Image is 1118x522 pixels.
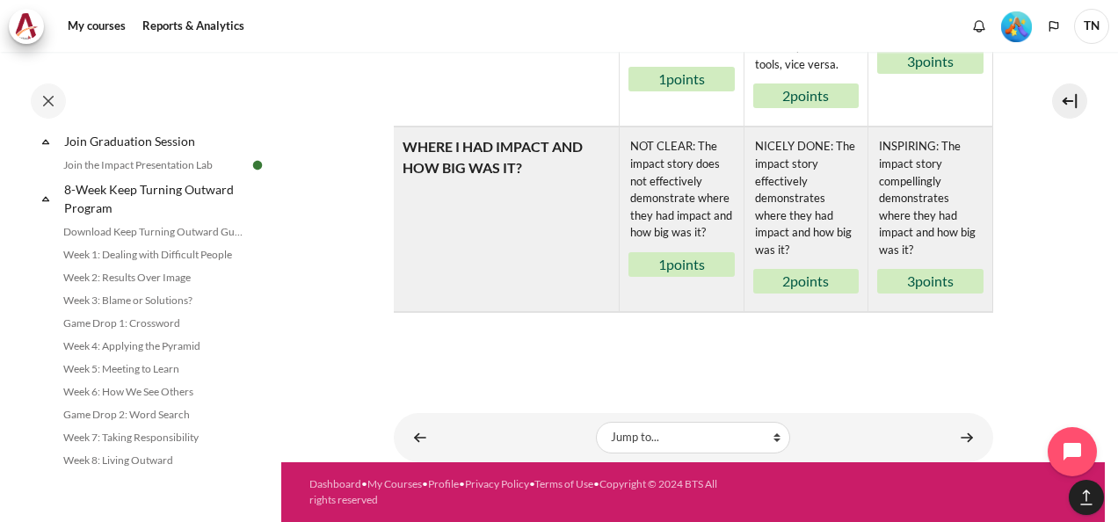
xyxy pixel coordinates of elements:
button: Languages [1041,13,1067,40]
a: Game Drop 1: Crossword [58,313,250,334]
a: Dashboard [309,477,361,490]
a: Week 7: Taking Responsibility [58,427,250,448]
span: 3 [907,53,915,69]
div: points [753,269,859,294]
span: 2 [782,272,790,289]
span: Collapse [37,190,54,207]
span: 1 [658,70,666,87]
td: Criterion WHERE I HAD IMPACT AND HOW BIG WAS IT? [394,127,620,312]
a: Profile [428,477,459,490]
a: Week 4: Applying the Pyramid [58,336,250,357]
a: Week 8: Living Outward [58,450,250,471]
div: NOT CLEAR: The impact story does not effectively demonstrate where they had impact and how big wa... [628,136,734,243]
a: Week 1: Dealing with Difficult People [58,244,250,265]
a: My Courses [367,477,422,490]
span: 2 [782,87,790,104]
div: INSPIRING: The impact story compellingly demonstrates where they had impact and how big was it? [877,136,983,260]
a: User menu [1074,9,1109,44]
span: 3 [907,272,915,289]
div: points [877,269,983,294]
td: Level INSPIRING: The impact story compellingly demonstrates where they had impact and how big was... [868,127,992,311]
a: Week 2: Results Over Image [58,267,250,288]
img: Architeck [14,13,39,40]
a: Level 2 Certificate: Graduate with Distinction ► [949,420,984,454]
td: Level NICELY DONE: The impact story effectively demonstrates where they had impact and how big wa... [744,127,868,311]
div: NICELY DONE: The impact story effectively demonstrates where they had impact and how big was it? [753,136,859,260]
a: Week 3: Blame or Solutions? [58,290,250,311]
button: [[backtotopbutton]] [1069,480,1104,515]
img: Level #5 [1001,11,1032,42]
a: Week 6: How We See Others [58,381,250,402]
a: Join Graduation Session [62,129,250,153]
span: 1 [658,256,666,272]
td: Level NOT CLEAR: The impact story does not effectively demonstrate where they had impact and how ... [620,127,744,311]
div: Level #5 [1001,10,1032,42]
div: points [628,252,734,277]
div: points [753,83,859,108]
a: ◄ Level 1 Certificate [403,420,438,454]
a: My courses [62,9,132,44]
a: Game Drop 2: Word Search [58,404,250,425]
a: Terms of Use [534,477,593,490]
div: points [877,49,983,74]
a: Join the Impact Presentation Lab [58,155,250,176]
span: Collapse [37,133,54,150]
a: Privacy Policy [465,477,529,490]
a: Reports & Analytics [136,9,250,44]
a: Architeck Architeck [9,9,53,44]
a: 8-Week Keep Turning Outward Program [62,178,250,220]
span: TN [1074,9,1109,44]
tr: Levels group [620,127,992,311]
div: points [628,67,734,91]
a: Download Keep Turning Outward Guide [58,221,250,243]
div: Show notification window with no new notifications [966,13,992,40]
img: Done [250,157,265,173]
div: • • • • • [309,476,722,508]
a: Level #5 [994,10,1039,42]
a: Week 5: Meeting to Learn [58,359,250,380]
